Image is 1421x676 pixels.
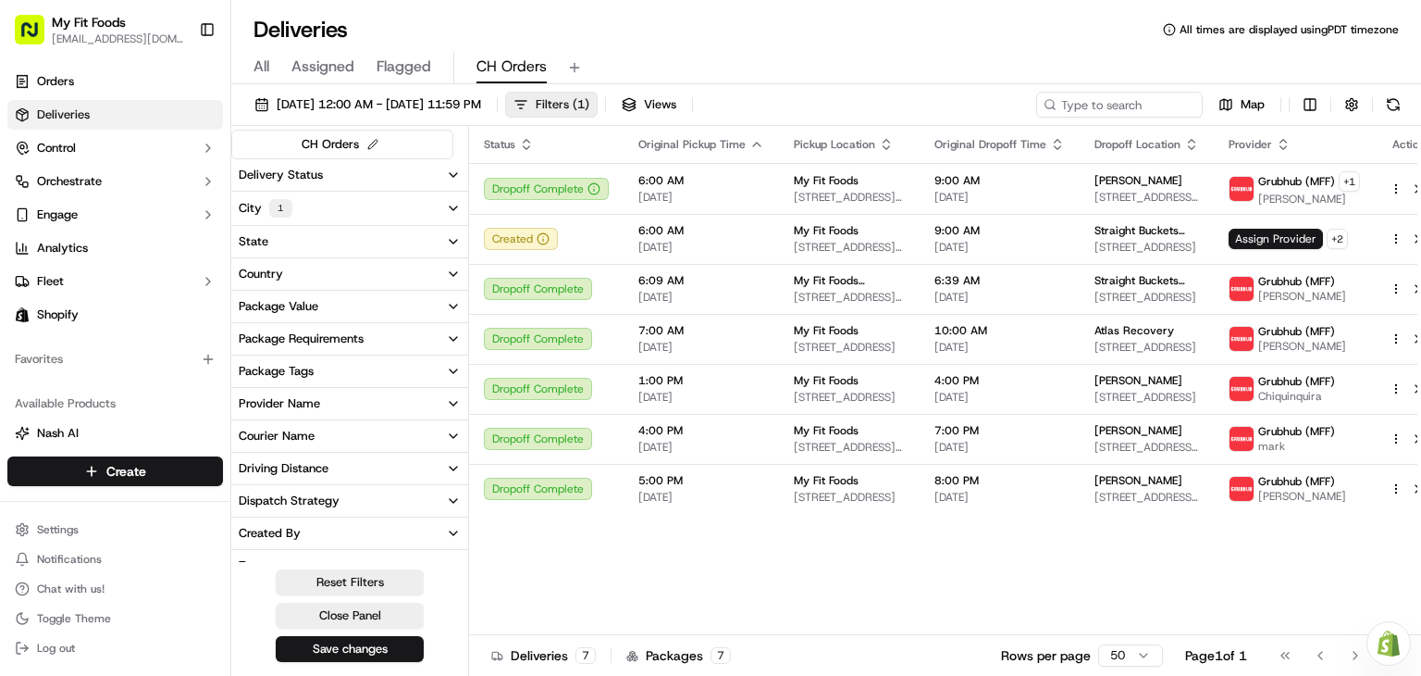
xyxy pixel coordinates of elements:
[1241,96,1265,113] span: Map
[1094,373,1182,388] span: [PERSON_NAME]
[1258,424,1335,439] span: Grubhub (MFF)
[239,233,268,250] div: State
[491,646,596,665] div: Deliveries
[52,31,184,46] span: [EMAIL_ADDRESS][DOMAIN_NAME]
[1258,174,1335,189] span: Grubhub (MFF)
[1229,327,1254,351] img: 5e692f75ce7d37001a5d71f1
[638,190,764,205] span: [DATE]
[794,490,905,505] span: [STREET_ADDRESS]
[37,73,74,90] span: Orders
[638,423,764,438] span: 4:00 PM
[1094,390,1199,405] span: [STREET_ADDRESS]
[231,518,468,549] button: Created By
[794,240,905,255] span: [STREET_ADDRESS][PERSON_NAME]
[15,425,216,442] a: Nash AI
[7,389,223,419] div: Available Products
[1229,177,1254,201] img: 5e692f75ce7d37001a5d71f1
[638,223,764,238] span: 6:00 AM
[1258,192,1360,207] span: [PERSON_NAME]
[638,323,764,338] span: 7:00 AM
[934,340,1065,355] span: [DATE]
[638,440,764,455] span: [DATE]
[1094,340,1199,355] span: [STREET_ADDRESS]
[276,570,424,595] button: Reset Filters
[7,133,223,163] button: Control
[37,307,79,323] span: Shopify
[277,96,481,113] span: [DATE] 12:00 AM - [DATE] 11:59 PM
[1258,324,1335,339] span: Grubhub (MFF)
[48,119,333,139] input: Got a question? Start typing here...
[934,473,1065,488] span: 8:00 PM
[575,647,596,664] div: 7
[1258,474,1335,489] span: Grubhub (MFF)
[239,557,264,574] div: Tags
[484,228,558,250] button: Created
[1036,92,1203,118] input: Type to search
[1185,646,1247,665] div: Page 1 of 1
[7,606,223,632] button: Toggle Theme
[231,550,468,582] button: Tags
[1001,646,1091,665] p: Rows per page
[1094,423,1182,438] span: [PERSON_NAME]
[106,462,146,481] span: Create
[37,273,64,290] span: Fleet
[7,233,223,263] a: Analytics
[536,96,589,113] span: Filters
[1094,223,1199,238] span: Straight Buckets Performance
[231,291,468,322] button: Package Value
[291,56,354,78] span: Assigned
[37,582,105,596] span: Chat with us!
[1258,439,1335,454] span: mark
[934,223,1065,238] span: 9:00 AM
[37,207,78,223] span: Engage
[794,440,905,455] span: [STREET_ADDRESS][PERSON_NAME]
[239,331,364,347] div: Package Requirements
[231,323,468,355] button: Package Requirements
[15,307,30,322] img: Shopify logo
[1180,22,1399,37] span: All times are displayed using PDT timezone
[794,473,859,488] span: My Fit Foods
[11,261,149,294] a: 📗Knowledge Base
[934,440,1065,455] span: [DATE]
[1229,277,1254,301] img: 5e692f75ce7d37001a5d71f1
[239,428,315,444] div: Courier Name
[638,273,764,288] span: 6:09 AM
[1258,289,1346,304] span: [PERSON_NAME]
[638,137,746,152] span: Original Pickup Time
[7,100,223,130] a: Deliveries
[37,269,142,287] span: Knowledge Base
[130,313,224,328] a: Powered byPylon
[239,167,323,183] div: Delivery Status
[638,390,764,405] span: [DATE]
[7,167,223,196] button: Orchestrate
[638,340,764,355] span: [DATE]
[1229,427,1254,451] img: 5e692f75ce7d37001a5d71f1
[794,373,859,388] span: My Fit Foods
[231,485,468,517] button: Dispatch Strategy
[37,641,75,656] span: Log out
[7,67,223,96] a: Orders
[19,19,56,56] img: Nash
[934,423,1065,438] span: 7:00 PM
[7,419,223,448] button: Nash AI
[638,173,764,188] span: 6:00 AM
[638,290,764,305] span: [DATE]
[505,92,598,118] button: Filters(1)
[246,92,489,118] button: [DATE] 12:00 AM - [DATE] 11:59 PM
[934,173,1065,188] span: 9:00 AM
[63,195,234,210] div: We're available if you need us!
[239,363,314,380] div: Package Tags
[377,56,431,78] span: Flagged
[934,390,1065,405] span: [DATE]
[644,96,676,113] span: Views
[239,199,292,218] div: City
[1229,377,1254,401] img: 5e692f75ce7d37001a5d71f1
[1094,440,1199,455] span: [STREET_ADDRESS][US_STATE]
[37,425,79,442] span: Nash AI
[934,323,1065,338] span: 10:00 AM
[1229,477,1254,501] img: 5e692f75ce7d37001a5d71f1
[794,190,905,205] span: [STREET_ADDRESS][PERSON_NAME]
[1094,273,1199,288] span: Straight Buckets Performance
[1094,240,1199,255] span: [STREET_ADDRESS]
[794,290,905,305] span: [STREET_ADDRESS][PERSON_NAME]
